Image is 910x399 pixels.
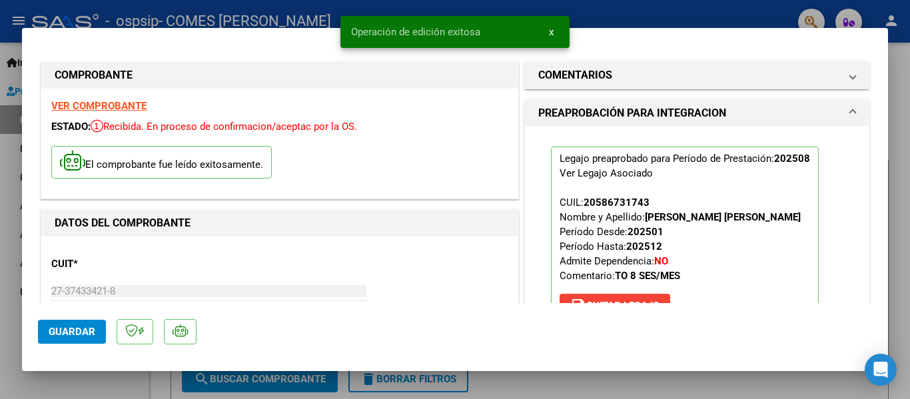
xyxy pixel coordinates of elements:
[49,326,95,338] span: Guardar
[55,69,133,81] strong: COMPROBANTE
[538,67,612,83] h1: COMENTARIOS
[560,270,680,282] span: Comentario:
[560,197,801,282] span: CUIL: Nombre y Apellido: Período Desde: Período Hasta: Admite Dependencia:
[628,226,664,238] strong: 202501
[51,100,147,112] a: VER COMPROBANTE
[584,195,650,210] div: 20586731743
[551,147,819,324] p: Legajo preaprobado para Período de Prestación:
[774,153,810,165] strong: 202508
[525,62,869,89] mat-expansion-panel-header: COMENTARIOS
[626,240,662,252] strong: 202512
[91,121,357,133] span: Recibida. En proceso de confirmacion/aceptac por la OS.
[538,20,564,44] button: x
[549,26,554,38] span: x
[525,100,869,127] mat-expansion-panel-header: PREAPROBACIÓN PARA INTEGRACION
[525,127,869,354] div: PREAPROBACIÓN PARA INTEGRACION
[38,320,106,344] button: Guardar
[560,294,670,318] button: Quitar Legajo
[560,166,653,181] div: Ver Legajo Asociado
[55,216,191,229] strong: DATOS DEL COMPROBANTE
[654,255,668,267] strong: NO
[538,105,726,121] h1: PREAPROBACIÓN PARA INTEGRACION
[51,146,272,179] p: El comprobante fue leído exitosamente.
[865,354,897,386] div: Open Intercom Messenger
[645,211,801,223] strong: [PERSON_NAME] [PERSON_NAME]
[51,121,91,133] span: ESTADO:
[51,256,189,272] p: CUIT
[615,270,680,282] strong: TO 8 SES/MES
[351,25,480,39] span: Operación de edición exitosa
[570,297,586,313] mat-icon: save
[570,300,660,312] span: Quitar Legajo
